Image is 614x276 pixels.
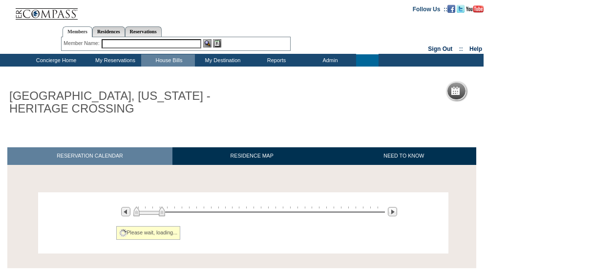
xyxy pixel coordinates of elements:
[466,5,484,11] a: Subscribe to our YouTube Channel
[457,5,465,13] img: Follow us on Twitter
[87,54,141,67] td: My Reservations
[121,207,130,216] img: Previous
[203,39,212,47] img: View
[428,46,452,52] a: Sign Out
[457,5,465,11] a: Follow us on Twitter
[64,39,101,47] div: Member Name:
[63,26,92,37] a: Members
[7,88,226,117] h1: [GEOGRAPHIC_DATA], [US_STATE] - HERITAGE CROSSING
[447,5,455,13] img: Become our fan on Facebook
[172,147,332,164] a: RESIDENCE MAP
[302,54,356,67] td: Admin
[195,54,249,67] td: My Destination
[447,5,455,11] a: Become our fan on Facebook
[469,46,482,52] a: Help
[125,26,162,37] a: Reservations
[249,54,302,67] td: Reports
[119,229,127,237] img: spinner2.gif
[459,46,463,52] span: ::
[413,5,447,13] td: Follow Us ::
[7,147,172,164] a: RESERVATION CALENDAR
[388,207,397,216] img: Next
[141,54,195,67] td: House Bills
[92,26,125,37] a: Residences
[213,39,221,47] img: Reservations
[331,147,476,164] a: NEED TO KNOW
[116,226,181,240] div: Please wait, loading...
[464,88,538,94] h5: Reservation Calendar
[466,5,484,13] img: Subscribe to our YouTube Channel
[23,54,87,67] td: Concierge Home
